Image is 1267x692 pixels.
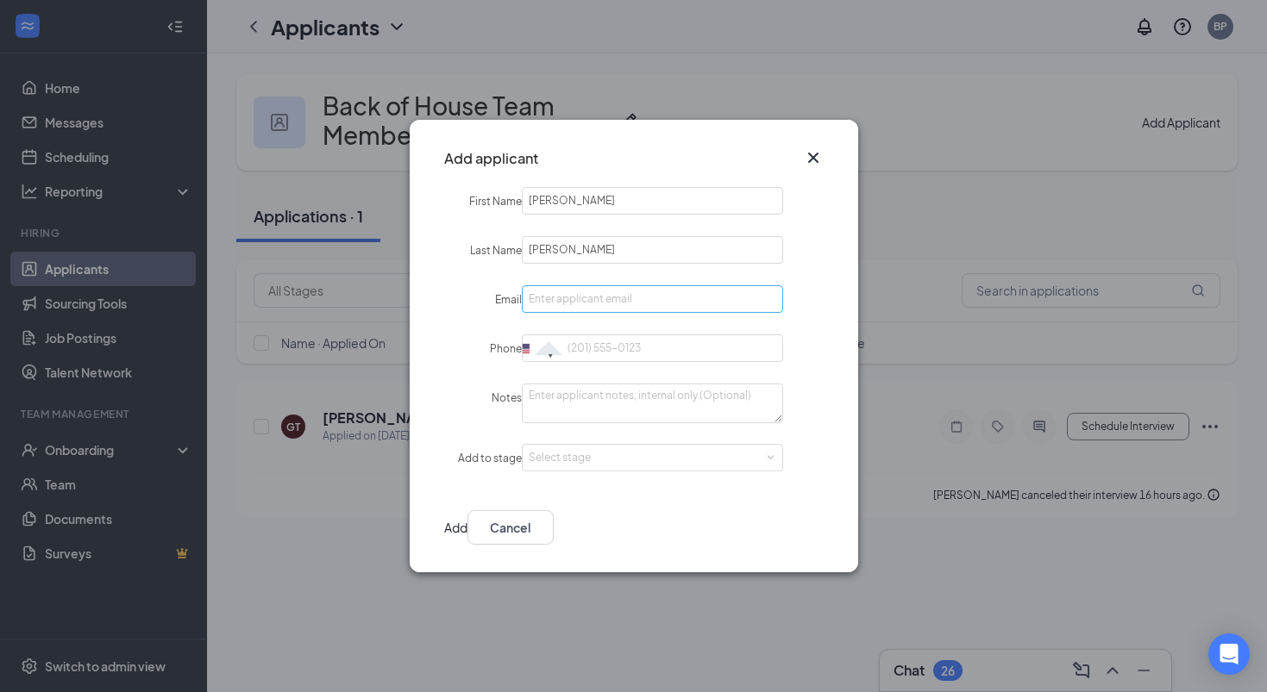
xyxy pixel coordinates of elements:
button: Close [803,147,824,168]
input: First Name [522,187,783,215]
textarea: Notes [522,383,783,423]
div: United States: +1 [523,335,562,362]
button: Add [444,510,467,545]
div: Open Intercom Messenger [1208,633,1250,675]
h3: Add applicant [444,147,538,170]
label: Notes [492,391,522,404]
input: Email [522,285,783,313]
label: Add to stage [458,452,522,464]
label: Last Name [470,244,522,257]
input: Last Name [522,236,783,264]
label: First Name [469,195,522,208]
button: Cancel [467,510,554,545]
label: Email [495,293,522,306]
svg: Cross [803,147,824,168]
label: Phone [490,342,522,355]
div: Select stage [529,449,768,466]
input: (201) 555-0123 [522,334,783,362]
